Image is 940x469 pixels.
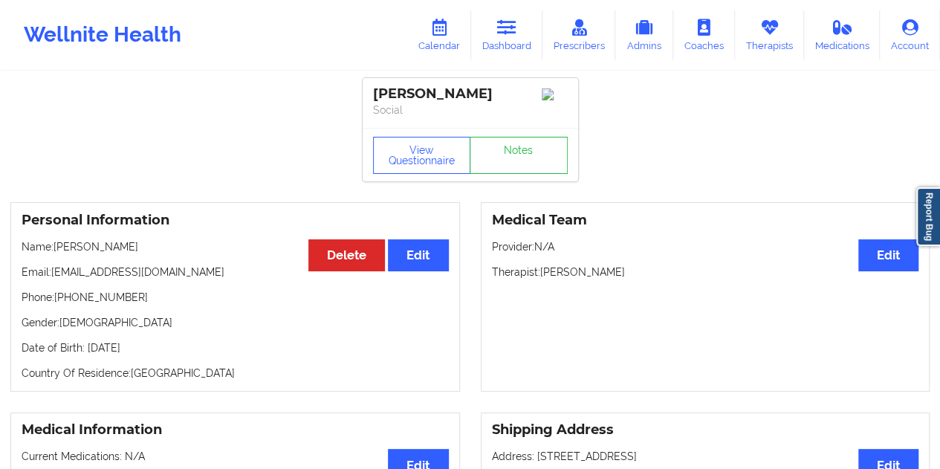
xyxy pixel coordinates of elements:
[22,265,449,279] p: Email: [EMAIL_ADDRESS][DOMAIN_NAME]
[542,10,616,59] a: Prescribers
[22,290,449,305] p: Phone: [PHONE_NUMBER]
[22,212,449,229] h3: Personal Information
[880,10,940,59] a: Account
[471,10,542,59] a: Dashboard
[22,421,449,439] h3: Medical Information
[492,239,919,254] p: Provider: N/A
[308,239,385,271] button: Delete
[916,187,940,246] a: Report Bug
[373,137,471,174] button: View Questionnaire
[388,239,448,271] button: Edit
[735,10,804,59] a: Therapists
[492,449,919,464] p: Address: [STREET_ADDRESS]
[492,212,919,229] h3: Medical Team
[22,315,449,330] p: Gender: [DEMOGRAPHIC_DATA]
[22,366,449,381] p: Country Of Residence: [GEOGRAPHIC_DATA]
[492,265,919,279] p: Therapist: [PERSON_NAME]
[615,10,673,59] a: Admins
[673,10,735,59] a: Coaches
[804,10,881,59] a: Medications
[407,10,471,59] a: Calendar
[373,103,568,117] p: Social
[470,137,568,174] a: Notes
[858,239,918,271] button: Edit
[492,421,919,439] h3: Shipping Address
[22,239,449,254] p: Name: [PERSON_NAME]
[542,88,568,100] img: Image%2Fplaceholer-image.png
[373,85,568,103] div: [PERSON_NAME]
[22,449,449,464] p: Current Medications: N/A
[22,340,449,355] p: Date of Birth: [DATE]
